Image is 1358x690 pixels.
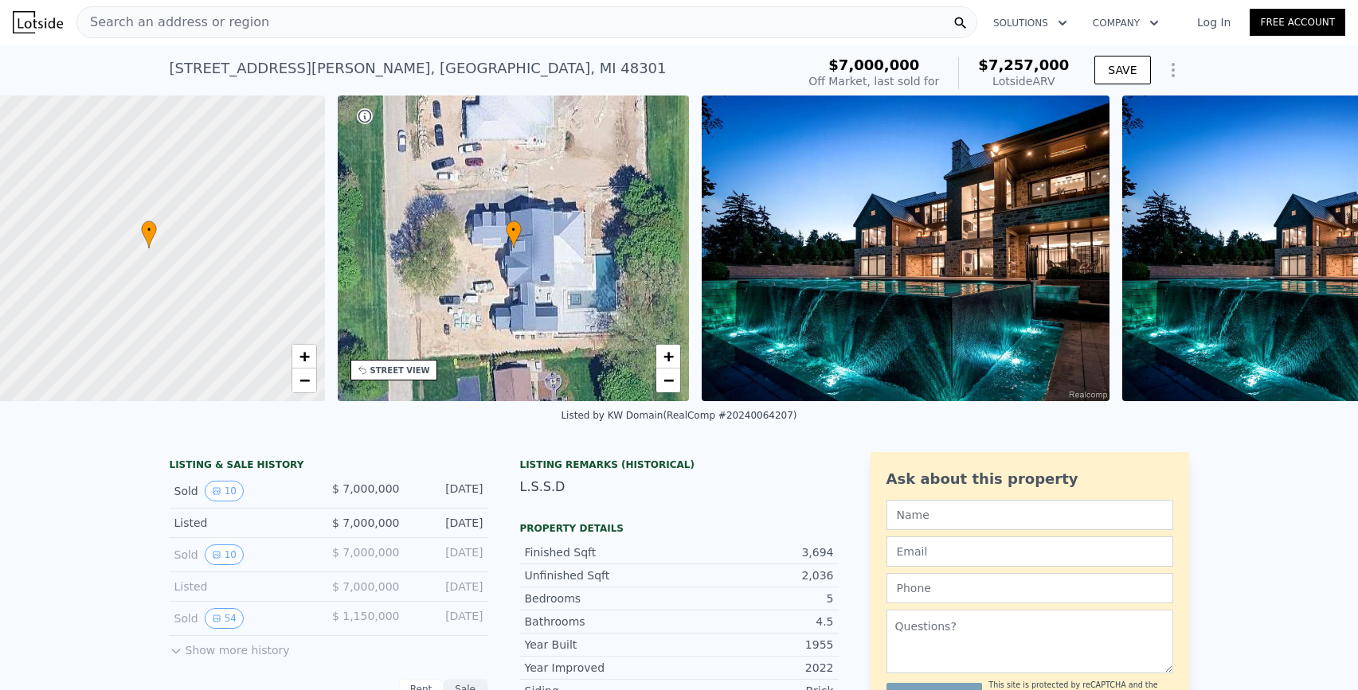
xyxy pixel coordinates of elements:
[174,579,316,594] div: Listed
[886,468,1173,490] div: Ask about this property
[525,591,679,606] div: Bedrooms
[77,13,269,32] span: Search an address or region
[525,660,679,676] div: Year Improved
[1157,54,1189,86] button: Show Options
[978,73,1069,89] div: Lotside ARV
[520,478,839,497] div: L.S.S.D
[506,220,522,248] div: •
[413,515,483,531] div: [DATE]
[332,482,400,495] span: $ 7,000,000
[170,57,667,80] div: [STREET_ADDRESS][PERSON_NAME] , [GEOGRAPHIC_DATA] , MI 48301
[978,57,1069,73] span: $7,257,000
[886,500,1173,530] input: Name
[1080,9,1172,37] button: Company
[174,515,316,531] div: Listed
[299,370,309,390] span: −
[525,567,679,583] div: Unfinished Sqft
[702,96,1109,401] img: Sale: 139675585 Parcel: 58652147
[292,368,316,392] a: Zoom out
[886,536,1173,567] input: Email
[561,410,796,421] div: Listed by KW Domain (RealComp #20240064207)
[205,481,244,501] button: View historical data
[656,368,680,392] a: Zoom out
[413,579,483,594] div: [DATE]
[525,544,679,560] div: Finished Sqft
[1250,9,1345,36] a: Free Account
[170,636,290,658] button: Show more history
[886,573,1173,603] input: Phone
[1178,14,1250,30] a: Log In
[370,364,430,376] div: STREET VIEW
[413,544,483,565] div: [DATE]
[174,544,316,565] div: Sold
[141,223,157,237] span: •
[292,345,316,368] a: Zoom in
[679,614,834,630] div: 4.5
[205,544,244,565] button: View historical data
[525,637,679,653] div: Year Built
[679,660,834,676] div: 2022
[828,57,919,73] span: $7,000,000
[679,544,834,560] div: 3,694
[170,458,488,474] div: LISTING & SALE HISTORY
[520,522,839,535] div: Property details
[679,591,834,606] div: 5
[663,370,674,390] span: −
[13,11,63,33] img: Lotside
[679,637,834,653] div: 1955
[174,481,316,501] div: Sold
[656,345,680,368] a: Zoom in
[332,580,400,593] span: $ 7,000,000
[205,608,244,629] button: View historical data
[332,546,400,559] span: $ 7,000,000
[525,614,679,630] div: Bathrooms
[413,608,483,629] div: [DATE]
[332,610,400,622] span: $ 1,150,000
[1094,56,1150,84] button: SAVE
[299,346,309,366] span: +
[980,9,1080,37] button: Solutions
[663,346,674,366] span: +
[520,458,839,471] div: Listing Remarks (Historical)
[174,608,316,629] div: Sold
[679,567,834,583] div: 2,036
[141,220,157,248] div: •
[506,223,522,237] span: •
[413,481,483,501] div: [DATE]
[808,73,939,89] div: Off Market, last sold for
[332,517,400,529] span: $ 7,000,000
